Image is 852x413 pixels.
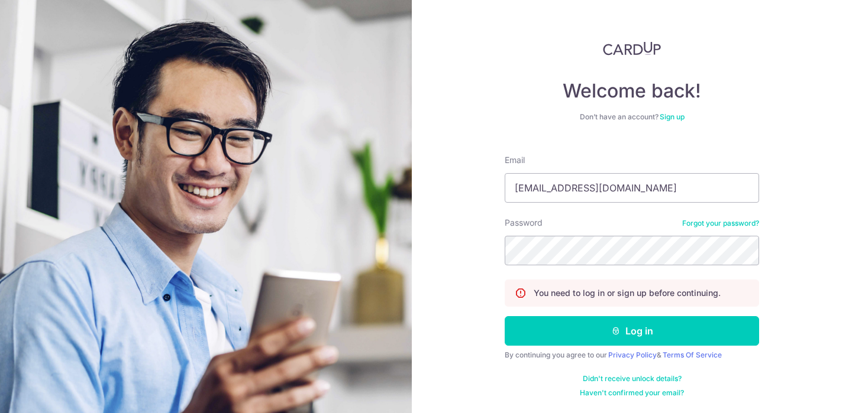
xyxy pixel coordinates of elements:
a: Forgot your password? [682,219,759,228]
label: Email [505,154,525,166]
label: Password [505,217,543,229]
input: Enter your Email [505,173,759,203]
button: Log in [505,316,759,346]
p: You need to log in or sign up before continuing. [534,287,721,299]
a: Privacy Policy [608,350,657,359]
img: CardUp Logo [603,41,661,56]
a: Haven't confirmed your email? [580,388,684,398]
a: Sign up [660,112,685,121]
a: Terms Of Service [663,350,722,359]
div: By continuing you agree to our & [505,350,759,360]
h4: Welcome back! [505,79,759,103]
div: Don’t have an account? [505,112,759,122]
a: Didn't receive unlock details? [583,374,682,383]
